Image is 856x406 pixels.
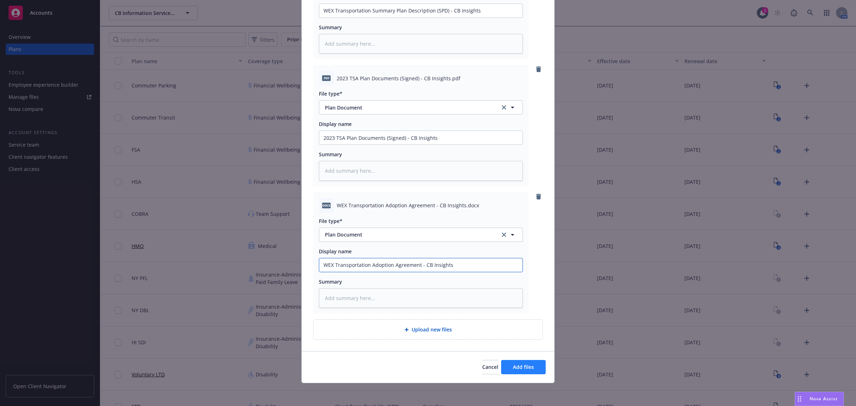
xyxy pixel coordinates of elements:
span: Add files [513,364,534,370]
span: Nova Assist [810,396,838,402]
input: Add display name here... [319,4,523,17]
span: Cancel [482,364,498,370]
span: Summary [319,24,342,31]
span: File type* [319,90,342,97]
button: Add files [501,360,546,374]
span: Summary [319,278,342,285]
a: clear selection [500,103,508,112]
span: docx [322,203,331,208]
span: pdf [322,75,331,81]
div: Upload new files [313,319,543,340]
span: Plan Document [325,104,490,111]
button: Cancel [482,360,498,374]
a: remove [534,65,543,73]
button: Plan Documentclear selection [319,100,523,115]
div: Drag to move [795,392,804,406]
span: Summary [319,151,342,158]
span: Display name [319,248,352,255]
a: clear selection [500,230,508,239]
a: remove [534,192,543,201]
button: Nova Assist [795,392,844,406]
span: WEX Transportation Adoption Agreement - CB Insights.docx [337,202,479,209]
span: Display name [319,121,352,127]
input: Add display name here... [319,131,523,144]
span: 2023 TSA Plan Documents (Signed) - CB Insights.pdf [337,75,460,82]
span: Upload new files [412,326,452,333]
span: File type* [319,218,342,224]
input: Add display name here... [319,258,523,272]
span: Plan Document [325,231,490,238]
button: Plan Documentclear selection [319,228,523,242]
